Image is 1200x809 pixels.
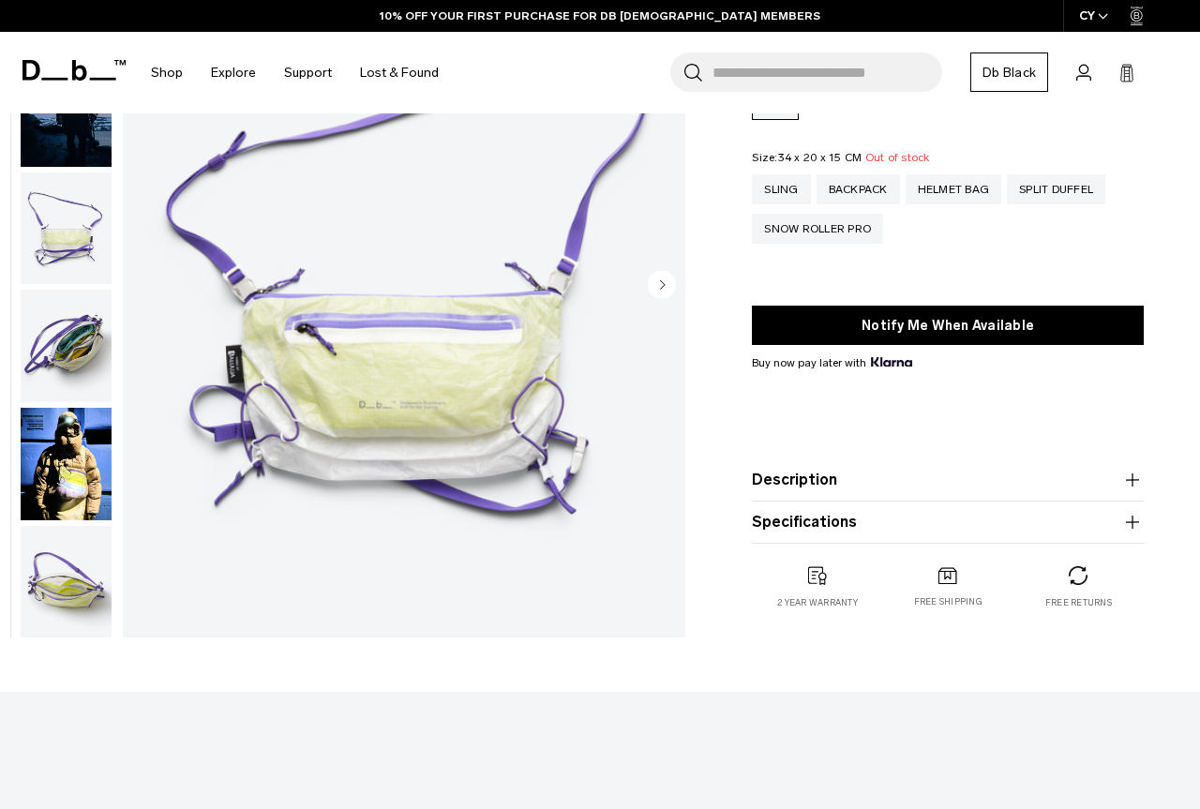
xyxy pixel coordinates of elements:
[284,39,332,106] a: Support
[21,290,112,402] img: Weigh_Lighter_Sling_10L_3.png
[20,172,112,286] button: Weigh_Lighter_Sling_10L_2.png
[648,270,676,302] button: Next slide
[752,354,911,371] span: Buy now pay later with
[1045,596,1112,609] p: Free returns
[20,289,112,403] button: Weigh_Lighter_Sling_10L_3.png
[752,469,1144,491] button: Description
[752,214,883,244] a: Snow Roller Pro
[914,596,982,609] p: Free shipping
[778,151,862,164] span: 34 x 20 x 15 CM
[137,32,453,113] nav: Main Navigation
[906,174,1002,204] a: Helmet Bag
[21,526,112,638] img: Weigh_Lighter_Sling_10L_4.png
[21,408,112,520] img: Weigh Lighter Sling 10L Aurora
[752,306,1144,345] button: Notify Me When Available
[817,174,900,204] a: Backpack
[871,357,911,367] img: {"height" => 20, "alt" => "Klarna"}
[21,172,112,285] img: Weigh_Lighter_Sling_10L_2.png
[970,52,1048,92] a: Db Black
[20,407,112,521] button: Weigh Lighter Sling 10L Aurora
[211,39,256,106] a: Explore
[777,596,858,609] p: 2 year warranty
[1007,174,1105,204] a: Split Duffel
[752,174,810,204] a: Sling
[752,511,1144,533] button: Specifications
[752,152,929,163] legend: Size:
[20,525,112,639] button: Weigh_Lighter_Sling_10L_4.png
[151,39,183,106] a: Shop
[865,151,930,164] span: Out of stock
[360,39,439,106] a: Lost & Found
[380,7,820,24] a: 10% OFF YOUR FIRST PURCHASE FOR DB [DEMOGRAPHIC_DATA] MEMBERS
